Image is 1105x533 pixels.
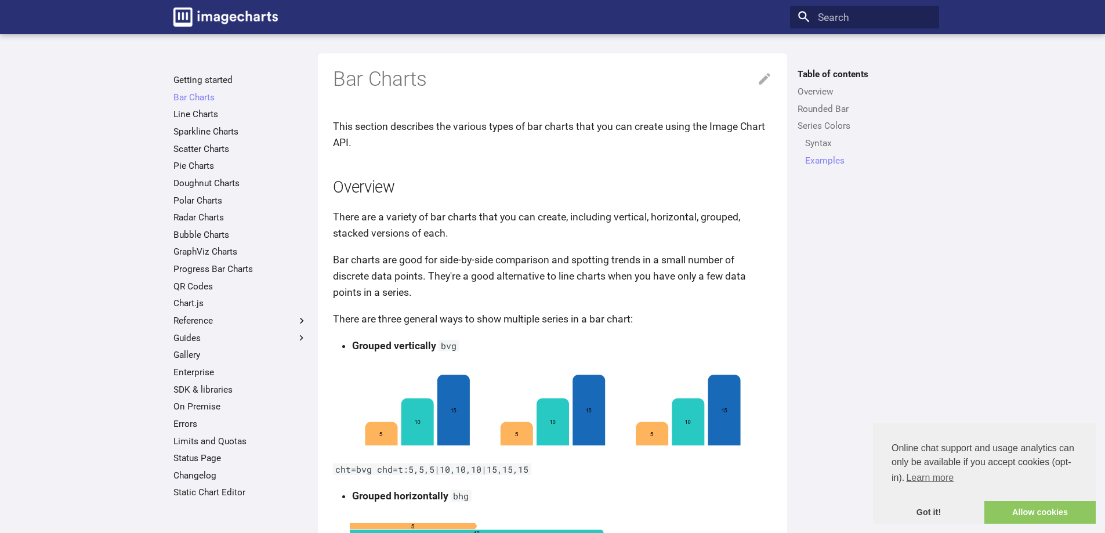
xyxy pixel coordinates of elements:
[873,423,1096,524] div: cookieconsent
[173,8,278,27] img: logo
[173,126,307,137] a: Sparkline Charts
[173,281,307,292] a: QR Codes
[168,2,283,31] a: Image-Charts documentation
[350,364,756,451] img: chart
[798,137,932,166] nav: Series Colors
[333,176,772,199] h2: Overview
[173,212,307,223] a: Radar Charts
[439,340,459,351] code: bvg
[173,418,307,430] a: Errors
[173,436,307,447] a: Limits and Quotas
[790,68,939,166] nav: Table of contents
[173,452,307,464] a: Status Page
[173,74,307,86] a: Getting started
[790,6,939,29] input: Search
[173,143,307,155] a: Scatter Charts
[173,367,307,378] a: Enterprise
[333,118,772,151] p: This section describes the various types of bar charts that you can create using the Image Chart ...
[352,340,436,351] strong: Grouped vertically
[798,86,932,97] a: Overview
[173,349,307,361] a: Gallery
[173,332,307,344] label: Guides
[173,229,307,241] a: Bubble Charts
[173,108,307,120] a: Line Charts
[173,315,307,327] label: Reference
[173,263,307,275] a: Progress Bar Charts
[904,469,955,487] a: learn more about cookies
[798,120,932,132] a: Series Colors
[805,137,932,149] a: Syntax
[173,487,307,498] a: Static Chart Editor
[333,252,772,300] p: Bar charts are good for side-by-side comparison and spotting trends in a small number of discrete...
[333,209,772,241] p: There are a variety of bar charts that you can create, including vertical, horizontal, grouped, s...
[984,501,1096,524] a: allow cookies
[805,155,932,166] a: Examples
[333,463,531,475] code: cht=bvg chd=t:5,5,5|10,10,10|15,15,15
[333,66,772,93] h1: Bar Charts
[173,246,307,258] a: GraphViz Charts
[798,103,932,115] a: Rounded Bar
[173,298,307,309] a: Chart.js
[451,490,472,502] code: bhg
[892,441,1077,487] span: Online chat support and usage analytics can only be available if you accept cookies (opt-in).
[173,401,307,412] a: On Premise
[173,470,307,481] a: Changelog
[173,384,307,396] a: SDK & libraries
[173,195,307,206] a: Polar Charts
[790,68,939,80] label: Table of contents
[333,311,772,327] p: There are three general ways to show multiple series in a bar chart:
[873,501,984,524] a: dismiss cookie message
[173,177,307,189] a: Doughnut Charts
[352,490,448,502] strong: Grouped horizontally
[173,92,307,103] a: Bar Charts
[173,160,307,172] a: Pie Charts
